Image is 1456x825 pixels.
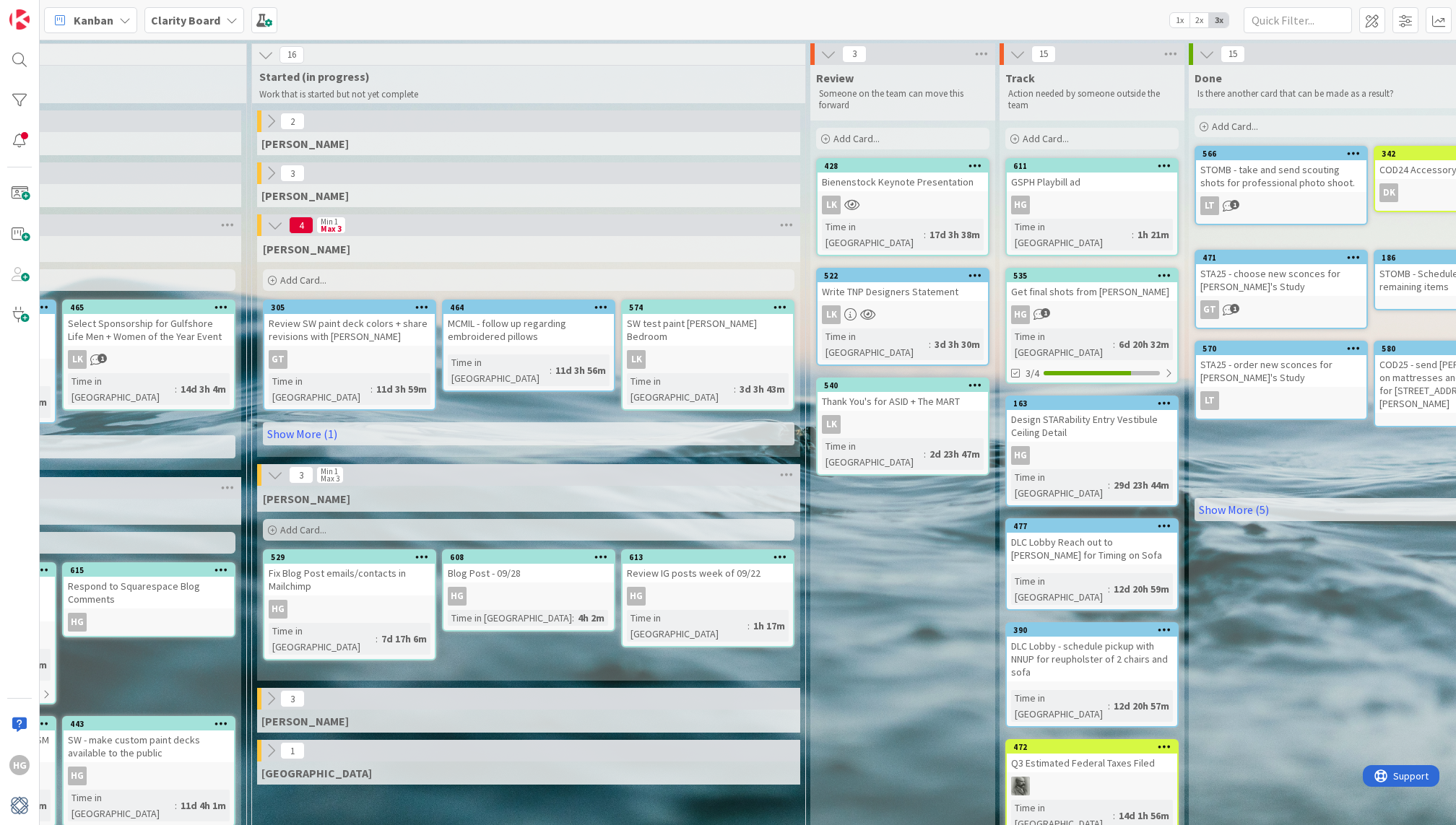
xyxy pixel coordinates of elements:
[443,551,614,564] div: 608
[261,136,349,151] span: Gina
[280,523,326,536] span: Add Card...
[9,9,30,30] img: Visit kanbanzone.com
[64,564,234,577] div: 615
[279,46,304,64] span: 16
[177,798,230,813] div: 11d 4h 1m
[1041,308,1050,318] span: 1
[450,302,614,313] div: 464
[1008,88,1176,112] p: Action needed by someone outside the team
[1230,200,1239,209] span: 1
[747,618,750,634] span: :
[818,160,988,173] div: 428
[1200,391,1219,410] div: LT
[68,373,175,405] div: Time in [GEOGRAPHIC_DATA]
[264,350,435,369] div: GT
[1007,637,1177,681] div: DLC Lobby - schedule pickup with NNUP for reupholster of 2 chairs and sofa
[824,380,988,390] div: 540
[1007,305,1177,324] div: HG
[264,301,435,314] div: 305
[1196,264,1366,296] div: STA25 - choose new sconces for [PERSON_NAME]'s Study
[1005,622,1179,728] a: 390DLC Lobby - schedule pickup with NNUP for reupholster of 2 chairs and sofaTime in [GEOGRAPHIC_...
[1007,160,1177,191] div: 611GSPH Playbill ad
[818,269,988,301] div: 522Write TNP Designers Statement
[931,336,984,352] div: 3d 3h 30m
[269,350,287,369] div: GT
[1230,304,1239,313] span: 1
[816,158,989,256] a: 428Bienenstock Keynote PresentationLKTime in [GEOGRAPHIC_DATA]:17d 3h 38m
[261,188,349,203] span: Lisa T.
[627,350,646,369] div: LK
[264,564,435,595] div: Fix Blog Post emails/contacts in Mailchimp
[259,89,788,100] p: Work that is started but not yet complete
[64,350,234,369] div: LK
[261,714,349,728] span: Philip
[822,196,841,214] div: LK
[1108,581,1110,597] span: :
[1007,533,1177,564] div: DLC Lobby Reach out to [PERSON_NAME] for Timing on Sofa
[175,798,177,813] span: :
[818,379,988,411] div: 540Thank You's for ASID + The MART
[1026,366,1039,381] span: 3/4
[450,552,614,562] div: 608
[64,301,234,346] div: 465Select Sponsorship for Gulfshore Life Men + Women of the Year Event
[264,551,435,564] div: 529
[1013,271,1177,281] div: 535
[443,314,614,346] div: MCMIL - follow up regarding embroidered pillows
[629,552,793,562] div: 613
[443,301,614,346] div: 464MCMIL - follow up regarding embroidered pillows
[1007,282,1177,301] div: Get final shots from [PERSON_NAME]
[1007,754,1177,772] div: Q3 Estimated Federal Taxes Filed
[370,381,373,397] span: :
[1115,808,1173,824] div: 14d 1h 56m
[64,577,234,608] div: Respond to Squarespace Blog Comments
[64,717,234,730] div: 443
[623,350,793,369] div: LK
[1013,161,1177,171] div: 611
[1013,398,1177,409] div: 163
[280,742,305,759] span: 1
[1007,269,1177,301] div: 535Get final shots from [PERSON_NAME]
[623,564,793,582] div: Review IG posts week of 09/22
[1170,13,1189,27] span: 1x
[623,587,793,606] div: HG
[321,468,338,475] div: Min 1
[30,2,66,19] span: Support
[1007,777,1177,795] div: PA
[1007,397,1177,410] div: 163
[1110,477,1173,493] div: 29d 23h 44m
[818,173,988,191] div: Bienenstock Keynote Presentation
[623,301,793,346] div: 574SW test paint [PERSON_NAME] Bedroom
[263,549,436,660] a: 529Fix Blog Post emails/contacts in MailchimpHGTime in [GEOGRAPHIC_DATA]:7d 17h 6m
[1011,690,1108,722] div: Time in [GEOGRAPHIC_DATA]
[263,300,436,411] a: 305Review SW paint deck colors + share revisions with [PERSON_NAME]GTTime in [GEOGRAPHIC_DATA]:11...
[1007,446,1177,465] div: HG
[1007,397,1177,442] div: 163Design STARability Entry Vestibule Ceiling Detail
[1200,196,1219,215] div: LT
[261,766,372,780] span: Devon
[734,381,736,397] span: :
[1007,741,1177,754] div: 472
[1212,120,1258,133] span: Add Card...
[1011,777,1030,795] img: PA
[1007,520,1177,564] div: 477DLC Lobby Reach out to [PERSON_NAME] for Timing on Sofa
[1196,251,1366,296] div: 471STA25 - choose new sconces for [PERSON_NAME]'s Study
[822,328,929,360] div: Time in [GEOGRAPHIC_DATA]
[1007,269,1177,282] div: 535
[924,446,926,462] span: :
[9,755,30,775] div: HG
[271,302,435,313] div: 305
[321,475,339,482] div: Max 3
[74,12,113,29] span: Kanban
[1221,45,1245,63] span: 15
[68,790,175,821] div: Time in [GEOGRAPHIC_DATA]
[289,217,313,234] span: 4
[70,302,234,313] div: 465
[736,381,789,397] div: 3d 3h 43m
[1007,410,1177,442] div: Design STARability Entry Vestibule Ceiling Detail
[822,438,924,470] div: Time in [GEOGRAPHIC_DATA]
[442,300,615,392] a: 464MCMIL - follow up regarding embroidered pillowsTime in [GEOGRAPHIC_DATA]:11d 3h 56m
[280,165,305,182] span: 3
[1113,808,1115,824] span: :
[572,610,574,626] span: :
[264,551,435,595] div: 529Fix Blog Post emails/contacts in Mailchimp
